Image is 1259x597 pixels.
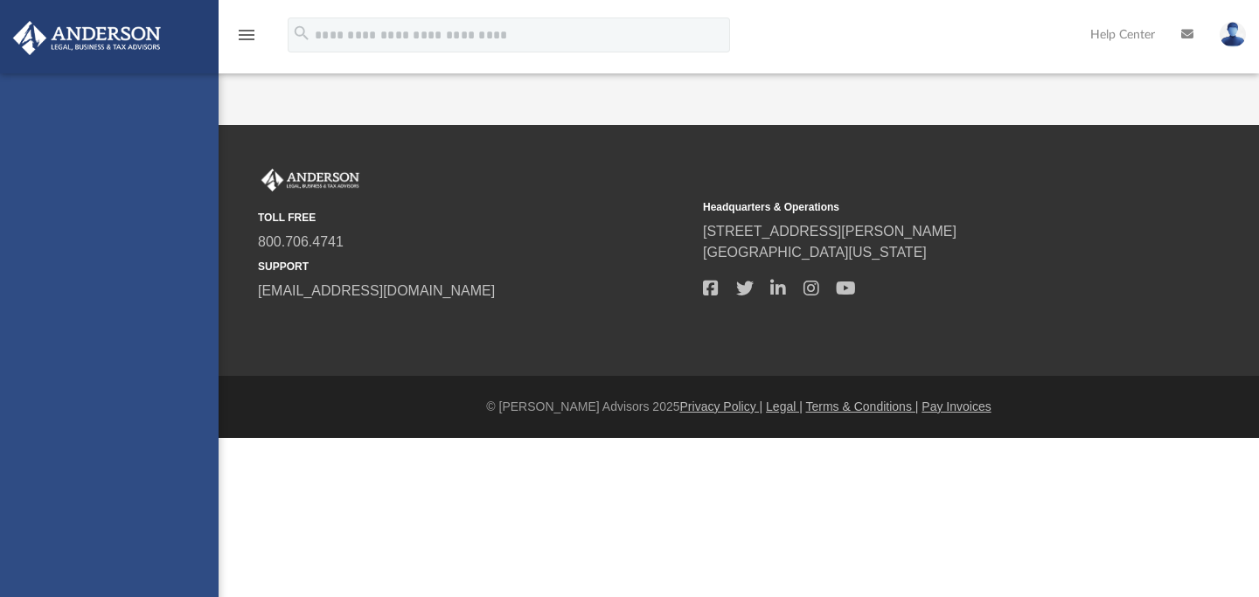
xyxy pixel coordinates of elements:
[703,199,1136,215] small: Headquarters & Operations
[8,21,166,55] img: Anderson Advisors Platinum Portal
[703,245,927,260] a: [GEOGRAPHIC_DATA][US_STATE]
[680,399,763,413] a: Privacy Policy |
[258,210,691,226] small: TOLL FREE
[236,24,257,45] i: menu
[236,33,257,45] a: menu
[258,234,344,249] a: 800.706.4741
[806,399,919,413] a: Terms & Conditions |
[1220,22,1246,47] img: User Pic
[258,259,691,274] small: SUPPORT
[292,24,311,43] i: search
[766,399,803,413] a: Legal |
[258,169,363,191] img: Anderson Advisors Platinum Portal
[258,283,495,298] a: [EMAIL_ADDRESS][DOMAIN_NAME]
[703,224,956,239] a: [STREET_ADDRESS][PERSON_NAME]
[219,398,1259,416] div: © [PERSON_NAME] Advisors 2025
[922,399,991,413] a: Pay Invoices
